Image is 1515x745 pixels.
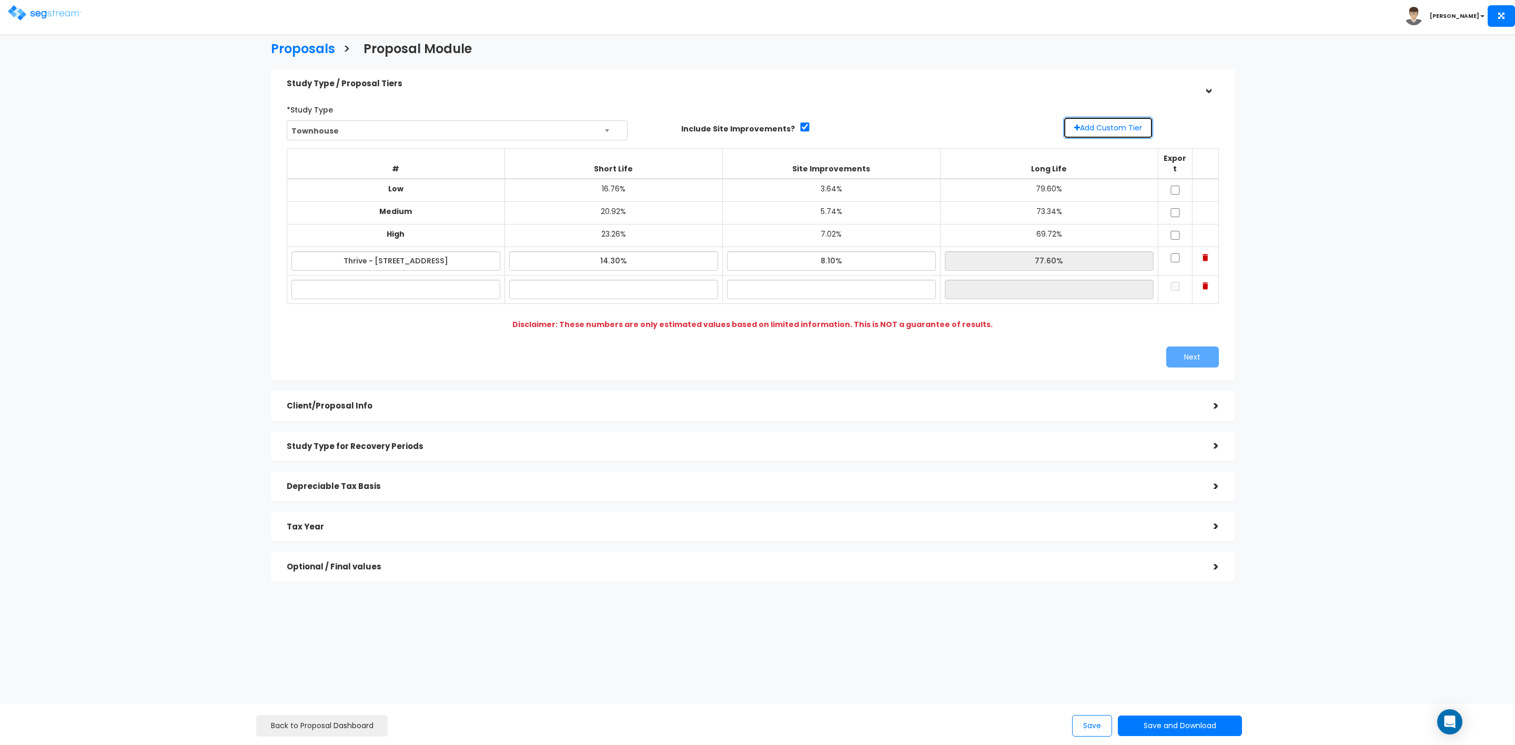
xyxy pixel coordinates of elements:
a: Back to Proposal Dashboard [256,715,388,737]
img: logo.png [8,5,82,21]
h3: Proposal Module [363,42,472,58]
img: Trash Icon [1203,282,1208,290]
span: Townhouse [287,121,628,141]
div: > [1200,73,1216,94]
label: Include Site Improvements? [681,124,795,134]
td: 73.34% [940,202,1158,224]
div: > [1198,438,1219,454]
img: Trash Icon [1203,254,1208,261]
td: 5.74% [722,202,940,224]
b: Medium [379,206,412,217]
h5: Client/Proposal Info [287,402,1198,411]
a: Proposals [263,32,335,64]
span: Townhouse [287,120,628,140]
button: Save [1072,715,1112,737]
h5: Study Type for Recovery Periods [287,442,1198,451]
th: Short Life [504,149,722,179]
td: 3.64% [722,179,940,202]
b: Low [388,183,403,194]
h5: Study Type / Proposal Tiers [287,79,1198,88]
h5: Tax Year [287,523,1198,532]
div: > [1198,559,1219,575]
div: > [1198,518,1219,535]
td: 7.02% [722,224,940,247]
th: Site Improvements [722,149,940,179]
td: 69.72% [940,224,1158,247]
td: 79.60% [940,179,1158,202]
div: > [1198,478,1219,495]
b: [PERSON_NAME] [1430,12,1479,20]
a: Proposal Module [356,32,472,64]
th: Long Life [940,149,1158,179]
label: *Study Type [287,101,333,115]
td: 20.92% [504,202,722,224]
h5: Optional / Final values [287,563,1198,571]
div: > [1198,398,1219,414]
td: 16.76% [504,179,722,202]
button: Save and Download [1118,716,1242,736]
th: # [287,149,504,179]
img: avatar.png [1405,7,1423,25]
h3: Proposals [271,42,335,58]
button: Add Custom Tier [1063,117,1153,139]
th: Export [1158,149,1192,179]
b: High [387,229,405,239]
b: Disclaimer: These numbers are only estimated values based on limited information. This is NOT a g... [512,319,993,330]
td: 23.26% [504,224,722,247]
h3: > [343,42,350,58]
button: Next [1166,346,1219,368]
div: Open Intercom Messenger [1437,709,1462,734]
h5: Depreciable Tax Basis [287,482,1198,491]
